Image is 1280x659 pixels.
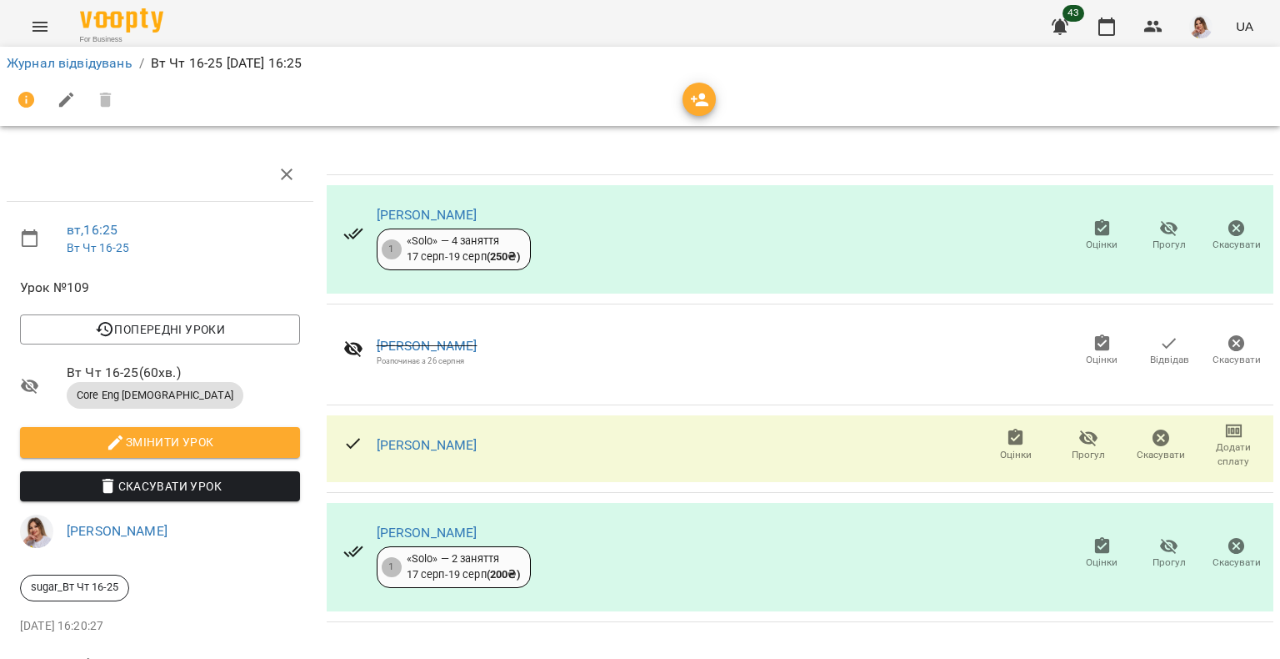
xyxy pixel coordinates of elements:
[377,207,477,223] a: [PERSON_NAME]
[1068,213,1136,259] button: Оцінки
[67,241,130,254] a: Вт Чт 16-25
[377,355,477,366] div: Розпочинає з 26 серпня
[1207,440,1260,469] span: Додати сплату
[377,437,477,453] a: [PERSON_NAME]
[1236,18,1253,35] span: UA
[1062,5,1084,22] span: 43
[1000,448,1032,462] span: Оцінки
[67,523,167,539] a: [PERSON_NAME]
[407,234,520,264] div: «Solo» — 4 заняття 17 серп - 19 серп
[1125,422,1197,469] button: Скасувати
[487,250,520,263] b: ( 250 ₴ )
[382,239,402,259] div: 1
[1212,238,1261,252] span: Скасувати
[1068,531,1136,577] button: Оцінки
[979,422,1052,469] button: Оцінки
[1086,556,1117,570] span: Оцінки
[20,278,300,298] span: Урок №109
[1229,11,1260,42] button: UA
[377,338,477,354] a: [PERSON_NAME]
[7,53,1273,73] nav: breadcrumb
[33,476,287,496] span: Скасувати Урок
[1212,353,1261,367] span: Скасувати
[80,8,163,33] img: Voopty Logo
[377,525,477,541] a: [PERSON_NAME]
[67,222,117,238] a: вт , 16:25
[1137,448,1185,462] span: Скасувати
[1212,556,1261,570] span: Скасувати
[33,319,287,340] span: Попередні уроки
[1072,448,1105,462] span: Прогул
[20,314,300,345] button: Попередні уроки
[1052,422,1124,469] button: Прогул
[20,427,300,457] button: Змінити урок
[382,557,402,577] div: 1
[1150,353,1189,367] span: Відвідав
[1152,556,1186,570] span: Прогул
[1086,353,1117,367] span: Оцінки
[407,551,520,582] div: «Solo» — 2 заняття 17 серп - 19 серп
[1136,213,1203,259] button: Прогул
[1136,328,1203,375] button: Відвідав
[1068,328,1136,375] button: Оцінки
[1152,238,1186,252] span: Прогул
[139,53,144,73] li: /
[20,575,129,601] div: sugar_Вт Чт 16-25
[20,7,60,47] button: Menu
[67,363,300,383] span: Вт Чт 16-25 ( 60 хв. )
[1136,531,1203,577] button: Прогул
[20,515,53,548] img: d332a1c3318355be326c790ed3ba89f4.jpg
[20,618,300,635] p: [DATE] 16:20:27
[7,55,132,71] a: Журнал відвідувань
[21,580,128,595] span: sugar_Вт Чт 16-25
[1202,531,1270,577] button: Скасувати
[1086,238,1117,252] span: Оцінки
[80,34,163,45] span: For Business
[1197,422,1270,469] button: Додати сплату
[151,53,302,73] p: Вт Чт 16-25 [DATE] 16:25
[20,471,300,501] button: Скасувати Урок
[67,388,243,403] span: Core Eng [DEMOGRAPHIC_DATA]
[33,432,287,452] span: Змінити урок
[1189,15,1212,38] img: d332a1c3318355be326c790ed3ba89f4.jpg
[1202,328,1270,375] button: Скасувати
[487,568,520,581] b: ( 200 ₴ )
[1202,213,1270,259] button: Скасувати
